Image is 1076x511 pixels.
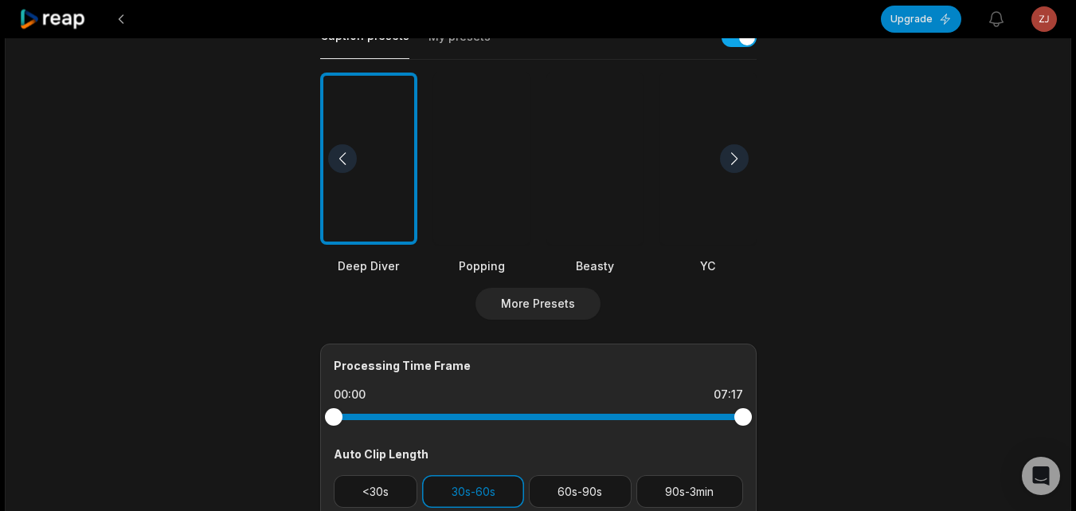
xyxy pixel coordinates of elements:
button: My presets [428,29,491,59]
button: More Presets [475,288,601,320]
button: Upgrade [881,6,961,33]
button: 90s-3min [636,475,743,508]
button: 60s-90s [529,475,632,508]
div: Beasty [546,257,644,274]
div: Open Intercom Messenger [1022,457,1060,495]
button: Caption presets [320,28,409,59]
div: YC [659,257,757,274]
div: Deep Diver [320,257,417,274]
button: 30s-60s [422,475,524,508]
div: 07:17 [714,387,743,403]
div: 00:00 [334,387,366,403]
div: Processing Time Frame [334,357,743,374]
button: <30s [334,475,418,508]
div: Popping [433,257,530,274]
div: Auto Clip Length [334,446,743,462]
